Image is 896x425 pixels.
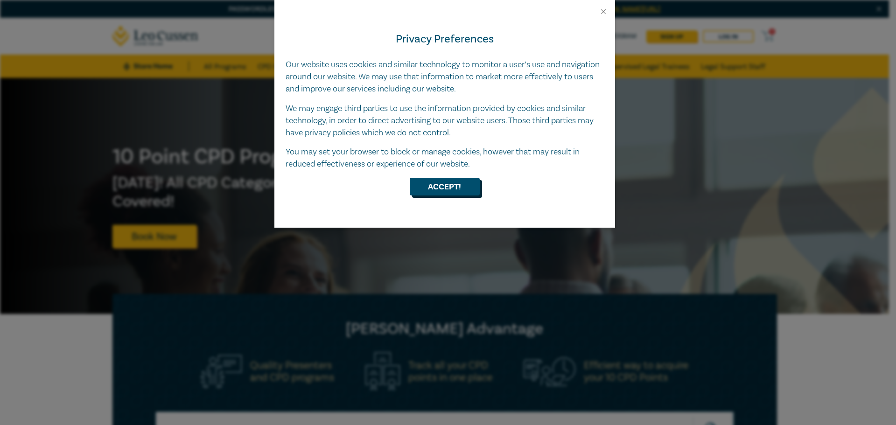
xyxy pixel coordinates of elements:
[410,178,480,195] button: Accept!
[286,59,604,95] p: Our website uses cookies and similar technology to monitor a user’s use and navigation around our...
[599,7,608,16] button: Close
[286,103,604,139] p: We may engage third parties to use the information provided by cookies and similar technology, in...
[286,31,604,48] h4: Privacy Preferences
[286,146,604,170] p: You may set your browser to block or manage cookies, however that may result in reduced effective...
